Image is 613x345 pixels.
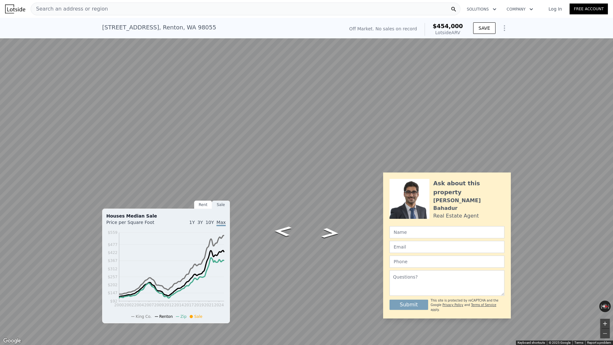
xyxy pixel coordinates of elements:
tspan: $559 [108,230,117,235]
button: Submit [390,300,428,310]
div: Rent [194,201,212,209]
tspan: 2007 [144,303,154,307]
div: Real Estate Agent [433,212,479,220]
div: Sale [212,201,230,209]
tspan: 2014 [174,303,184,307]
tspan: $202 [108,283,117,287]
tspan: 2000 [114,303,124,307]
img: Lotside [5,4,25,13]
button: Solutions [462,4,502,15]
span: Max [216,220,226,226]
tspan: 2017 [184,303,194,307]
a: Free Account [570,4,608,14]
div: [PERSON_NAME] Bahadur [433,197,504,212]
tspan: $477 [108,242,117,247]
span: Sale [194,314,202,319]
div: Price per Square Foot [106,219,166,229]
tspan: 2024 [214,303,224,307]
div: Lotside ARV [433,29,463,36]
a: Privacy Policy [443,303,463,307]
span: Search an address or region [31,5,108,13]
input: Email [390,241,504,253]
span: Renton [159,314,173,319]
input: Name [390,226,504,238]
tspan: 2009 [154,303,164,307]
div: Ask about this property [433,179,504,197]
tspan: $257 [108,275,117,279]
div: Off Market. No sales on record [349,26,417,32]
button: Show Options [498,22,511,34]
tspan: 2004 [134,303,144,307]
tspan: $367 [108,258,117,263]
tspan: 2002 [124,303,134,307]
span: King Co. [136,314,152,319]
tspan: $312 [108,267,117,271]
input: Phone [390,256,504,268]
tspan: $422 [108,250,117,255]
button: Company [502,4,538,15]
span: Zip [180,314,186,319]
tspan: $147 [108,291,117,295]
tspan: 2012 [164,303,174,307]
div: [STREET_ADDRESS] , Renton , WA 98055 [102,23,216,32]
a: Terms of Service [471,303,496,307]
a: Log In [541,6,570,12]
span: 1Y [189,220,195,225]
tspan: $92 [110,299,117,303]
div: This site is protected by reCAPTCHA and the Google and apply. [431,298,504,312]
span: 10Y [206,220,214,225]
span: $454,000 [433,23,463,29]
div: Houses Median Sale [106,213,226,219]
span: 3Y [197,220,203,225]
tspan: 2021 [204,303,214,307]
tspan: 2019 [194,303,204,307]
button: SAVE [473,22,496,34]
